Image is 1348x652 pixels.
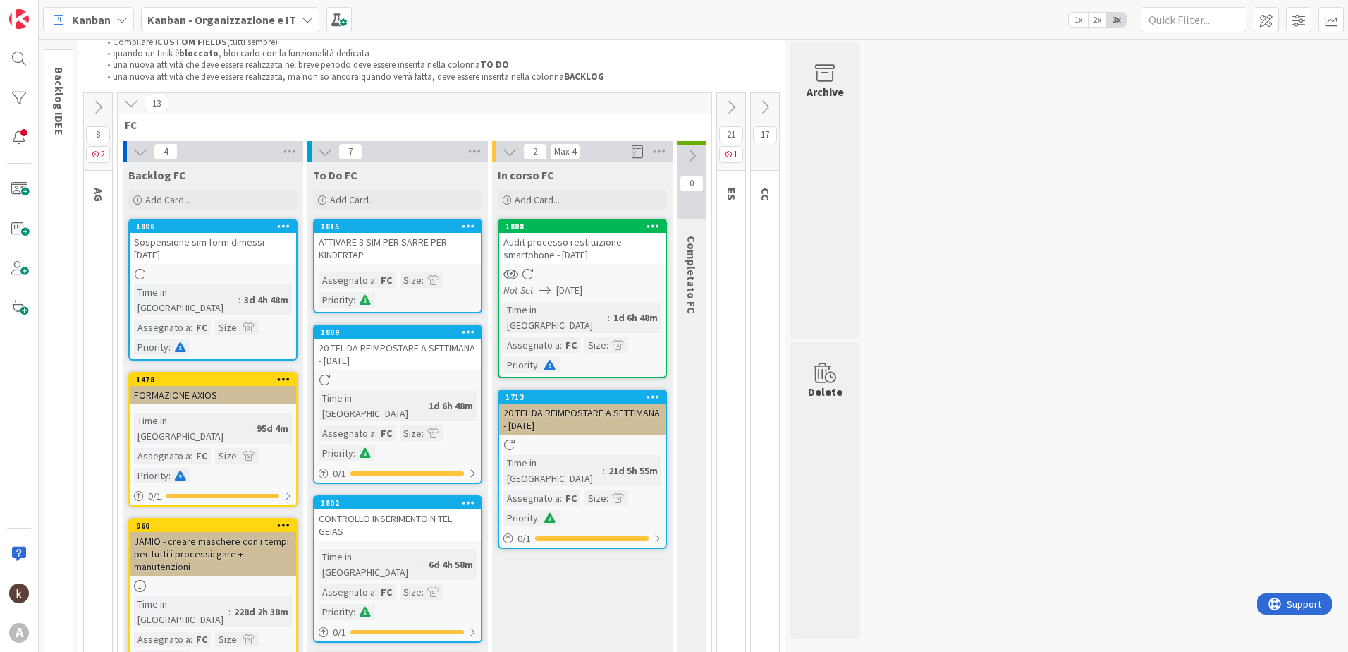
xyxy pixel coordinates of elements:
[425,557,477,572] div: 6d 4h 58m
[52,67,66,135] span: Backlog IDEE
[314,326,481,339] div: 1809
[228,604,231,620] span: :
[515,193,560,206] span: Add Card...
[556,283,582,298] span: [DATE]
[130,386,296,404] div: FORMAZIONE AXIOS
[422,425,424,441] span: :
[375,584,377,600] span: :
[321,222,481,231] div: 1815
[1088,13,1107,27] span: 2x
[134,339,168,355] div: Priority
[134,413,251,444] div: Time in [GEOGRAPHIC_DATA]
[562,337,580,353] div: FC
[584,337,606,353] div: Size
[319,425,375,441] div: Assegnato a
[719,126,743,143] span: 21
[237,320,239,335] span: :
[319,584,375,600] div: Assegnato a
[603,463,605,478] span: :
[560,490,562,506] span: :
[314,509,481,541] div: CONTROLLO INSERIMENTO N TEL GEIAS
[99,48,778,59] li: quando un task è , bloccarlo con la funzionalità dedicata
[313,325,482,484] a: 180920 TEL DA REIMPOSTARE A SETTIMANA - [DATE]Time in [GEOGRAPHIC_DATA]:1d 6h 48mAssegnato a:FCSi...
[503,455,603,486] div: Time in [GEOGRAPHIC_DATA]
[313,168,357,182] span: To Do FC
[314,220,481,233] div: 1815
[480,59,509,71] strong: TO DO
[807,83,844,100] div: Archive
[314,497,481,509] div: 1802
[99,37,778,48] li: Compilare i (tutti sempre)
[130,373,296,386] div: 1478
[237,448,239,464] span: :
[423,398,425,413] span: :
[92,188,106,202] span: AG
[192,632,211,647] div: FC
[503,284,534,296] i: Not Set
[134,468,168,483] div: Priority
[9,623,29,643] div: A
[499,233,666,264] div: Audit processo restituzione smartphone - [DATE]
[157,36,227,48] strong: CUSTOM FIELDS
[319,549,423,580] div: Time in [GEOGRAPHIC_DATA]
[503,337,560,353] div: Assegnato a
[423,557,425,572] span: :
[499,391,666,404] div: 1713
[130,220,296,264] div: 1806Sospensione sim form dimessi - [DATE]
[400,272,422,288] div: Size
[253,421,292,436] div: 95d 4m
[377,425,396,441] div: FC
[498,219,667,378] a: 1808Audit processo restituzione smartphone - [DATE]Not Set[DATE]Time in [GEOGRAPHIC_DATA]:1d 6h 4...
[610,310,661,325] div: 1d 6h 48m
[130,532,296,576] div: JAMIO - creare maschere con i tempi per tutti i processi: gare + manutenzioni
[680,175,704,192] span: 0
[136,222,296,231] div: 1806
[238,292,240,308] span: :
[584,490,606,506] div: Size
[313,495,482,643] a: 1802CONTROLLO INSERIMENTO N TEL GEIASTime in [GEOGRAPHIC_DATA]:6d 4h 58mAssegnato a:FCSize:Priori...
[190,632,192,647] span: :
[130,233,296,264] div: Sospensione sim form dimessi - [DATE]
[314,220,481,264] div: 1815ATTIVARE 3 SIM PER SARRE PER KINDERTAP
[86,146,110,163] span: 2
[319,445,353,461] div: Priority
[562,490,580,506] div: FC
[422,272,424,288] span: :
[425,398,477,413] div: 1d 6h 48m
[523,143,547,160] span: 2
[72,11,111,28] span: Kanban
[215,448,237,464] div: Size
[375,425,377,441] span: :
[240,292,292,308] div: 3d 4h 48m
[719,146,743,163] span: 1
[215,320,237,335] div: Size
[148,489,161,504] span: 0 / 1
[128,372,298,507] a: 1478FORMAZIONE AXIOSTime in [GEOGRAPHIC_DATA]:95d 4mAssegnato a:FCSize:Priority:0/1
[685,236,699,314] span: Completato FC
[503,357,538,373] div: Priority
[168,468,171,483] span: :
[338,143,362,160] span: 7
[606,337,608,353] span: :
[605,463,661,478] div: 21d 5h 55m
[314,465,481,483] div: 0/1
[319,292,353,308] div: Priority
[145,95,168,111] span: 13
[321,498,481,508] div: 1802
[314,339,481,370] div: 20 TEL DA REIMPOSTARE A SETTIMANA - [DATE]
[190,320,192,335] span: :
[538,357,540,373] span: :
[231,604,292,620] div: 228d 2h 38m
[134,284,238,315] div: Time in [GEOGRAPHIC_DATA]
[313,219,482,313] a: 1815ATTIVARE 3 SIM PER SARRE PER KINDERTAPAssegnato a:FCSize:Priority:
[505,392,666,402] div: 1713
[99,71,778,83] li: una nuova attività che deve essere realizzata, ma non so ancora quando verrà fatta, deve essere i...
[179,47,219,59] strong: bloccato
[353,292,355,308] span: :
[499,220,666,233] div: 1808
[314,497,481,541] div: 1802CONTROLLO INSERIMENTO N TEL GEIAS
[505,222,666,231] div: 1808
[168,339,171,355] span: :
[330,193,375,206] span: Add Card...
[1069,13,1088,27] span: 1x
